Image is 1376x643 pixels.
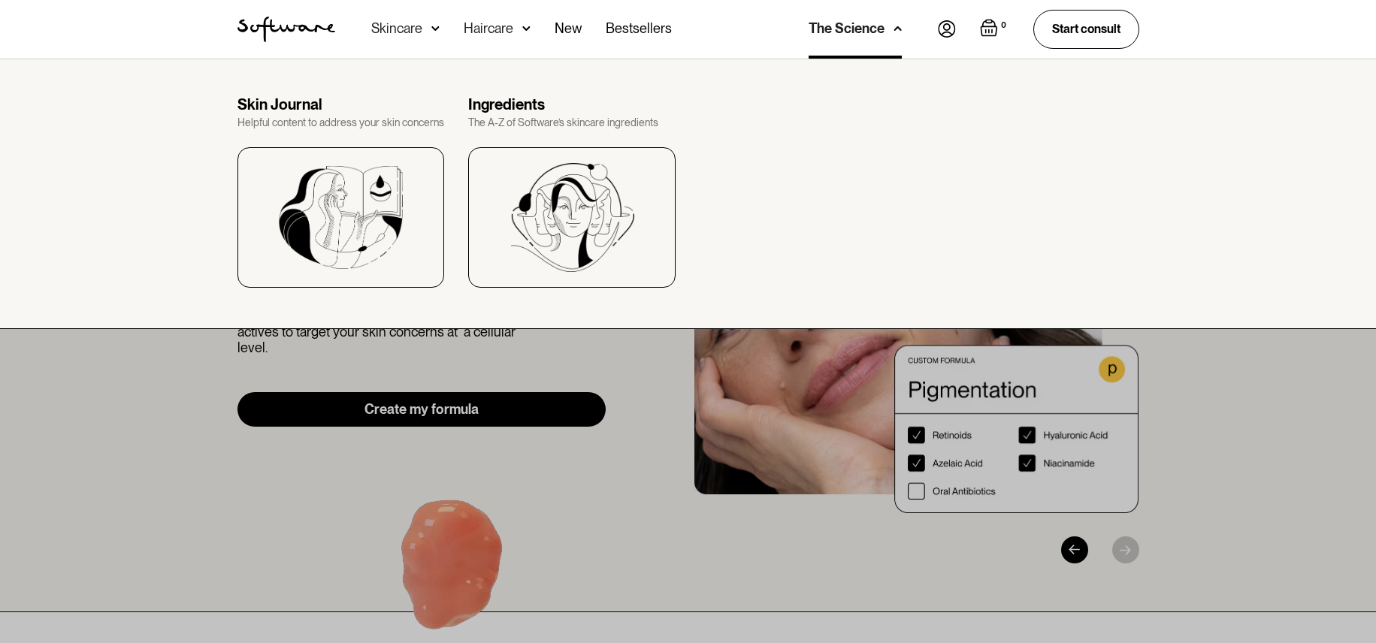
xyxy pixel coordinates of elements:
[237,17,335,42] img: Software Logo
[371,21,422,36] div: Skincare
[431,21,440,36] img: arrow down
[894,21,902,36] img: arrow down
[980,19,1009,40] a: Open empty cart
[1033,10,1139,48] a: Start consult
[998,19,1009,32] div: 0
[237,116,445,129] div: Helpful content to address your skin concerns
[468,95,676,113] div: Ingredients
[468,116,676,129] div: The A-Z of Software’s skincare ingredients
[237,95,445,288] a: Skin JournalHelpful content to address your skin concerns
[237,95,445,113] div: Skin Journal
[468,95,676,288] a: IngredientsThe A-Z of Software’s skincare ingredients
[464,21,513,36] div: Haircare
[809,21,885,36] div: The Science
[237,17,335,42] a: home
[522,21,531,36] img: arrow down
